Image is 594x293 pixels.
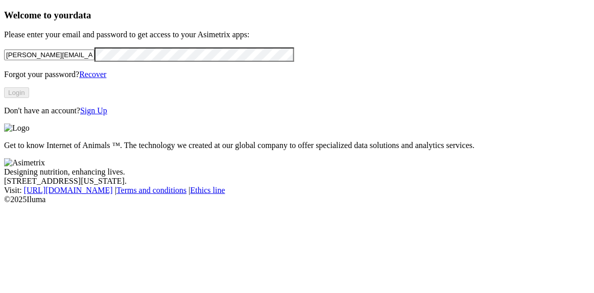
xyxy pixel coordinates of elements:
[4,158,45,167] img: Asimetrix
[191,186,225,194] a: Ethics line
[4,10,590,21] h3: Welcome to your
[4,106,590,115] p: Don't have an account?
[4,141,590,150] p: Get to know Internet of Animals ™. The technology we created at our global company to offer speci...
[116,186,187,194] a: Terms and conditions
[4,87,29,98] button: Login
[4,186,590,195] div: Visit : | |
[4,50,94,60] input: Your email
[80,106,107,115] a: Sign Up
[4,177,590,186] div: [STREET_ADDRESS][US_STATE].
[4,167,590,177] div: Designing nutrition, enhancing lives.
[4,70,590,79] p: Forgot your password?
[4,30,590,39] p: Please enter your email and password to get access to your Asimetrix apps:
[73,10,91,20] span: data
[79,70,106,79] a: Recover
[24,186,113,194] a: [URL][DOMAIN_NAME]
[4,124,30,133] img: Logo
[4,195,590,204] div: © 2025 Iluma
